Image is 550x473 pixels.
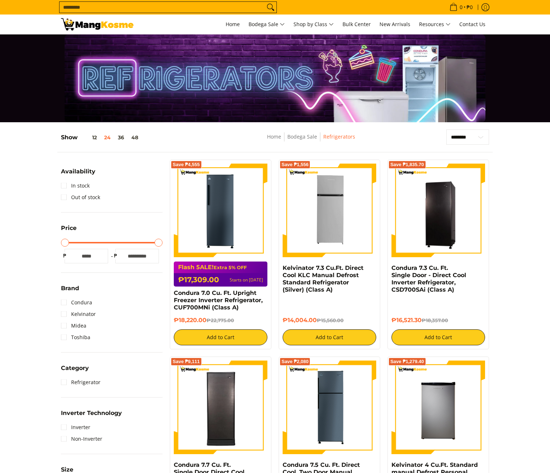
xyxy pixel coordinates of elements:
[290,15,337,34] a: Shop by Class
[422,317,448,323] del: ₱18,357.00
[61,169,95,174] span: Availability
[415,15,454,34] a: Resources
[61,365,89,377] summary: Open
[283,329,376,345] button: Add to Cart
[456,15,489,34] a: Contact Us
[283,264,364,293] a: Kelvinator 7.3 Cu.Ft. Direct Cool KLC Manual Defrost Standard Refrigerator (Silver) (Class A)
[391,329,485,345] button: Add to Cart
[214,132,408,149] nav: Breadcrumbs
[391,361,485,454] img: Kelvinator 4 Cu.Ft. Standard manual Defrost Personal Refrigerator, Silver Black, KPR122MN-R (Clas...
[206,317,234,323] del: ₱22,775.00
[391,317,485,324] h6: ₱16,521.30
[61,169,95,180] summary: Open
[282,359,309,364] span: Save ₱2,080
[379,21,410,28] span: New Arrivals
[391,165,485,256] img: Condura 7.3 Cu. Ft. Single Door - Direct Cool Inverter Refrigerator, CSD700SAi (Class A)
[174,317,267,324] h6: ₱18,220.00
[419,20,451,29] span: Resources
[447,3,475,11] span: •
[459,5,464,10] span: 0
[61,225,77,231] span: Price
[459,21,485,28] span: Contact Us
[265,2,276,13] button: Search
[114,135,128,140] button: 36
[61,410,122,421] summary: Open
[390,163,424,167] span: Save ₱1,835.70
[61,297,92,308] a: Condura
[61,285,79,297] summary: Open
[226,21,240,28] span: Home
[61,410,122,416] span: Inverter Technology
[61,180,90,192] a: In stock
[323,133,355,140] a: Refrigerators
[283,361,376,454] img: condura-direct-cool-7.5-cubic-feet-2-door-manual-defrost-inverter-ref-iron-gray-full-view-mang-kosme
[249,20,285,29] span: Bodega Sale
[317,317,344,323] del: ₱15,560.00
[339,15,374,34] a: Bulk Center
[294,20,334,29] span: Shop by Class
[245,15,288,34] a: Bodega Sale
[391,264,466,293] a: Condura 7.3 Cu. Ft. Single Door - Direct Cool Inverter Refrigerator, CSD700SAi (Class A)
[174,329,267,345] button: Add to Cart
[61,134,142,141] h5: Show
[465,5,474,10] span: ₱0
[61,225,77,236] summary: Open
[222,15,243,34] a: Home
[61,377,100,388] a: Refrigerator
[174,362,267,453] img: Condura 7.7 Cu. Ft. Single Door Direct Cool Inverter, Steel Gray, CSD231SAi (Class B)
[283,317,376,324] h6: ₱14,004.00
[342,21,371,28] span: Bulk Center
[267,133,281,140] a: Home
[112,252,119,259] span: ₱
[173,359,200,364] span: Save ₱9,111
[78,135,100,140] button: 12
[61,192,100,203] a: Out of stock
[174,289,263,311] a: Condura 7.0 Cu. Ft. Upright Freezer Inverter Refrigerator, CUF700MNi (Class A)
[128,135,142,140] button: 48
[61,421,90,433] a: Inverter
[282,163,309,167] span: Save ₱1,556
[61,332,90,343] a: Toshiba
[61,18,134,30] img: Bodega Sale Refrigerator l Mang Kosme: Home Appliances Warehouse Sale
[61,467,73,473] span: Size
[141,15,489,34] nav: Main Menu
[61,285,79,291] span: Brand
[61,365,89,371] span: Category
[283,164,376,257] img: Kelvinator 7.3 Cu.Ft. Direct Cool KLC Manual Defrost Standard Refrigerator (Silver) (Class A)
[61,308,96,320] a: Kelvinator
[287,133,317,140] a: Bodega Sale
[100,135,114,140] button: 24
[61,320,86,332] a: Midea
[376,15,414,34] a: New Arrivals
[390,359,424,364] span: Save ₱1,279.40
[174,164,267,257] img: Condura 7.0 Cu. Ft. Upright Freezer Inverter Refrigerator, CUF700MNi (Class A)
[173,163,200,167] span: Save ₱4,555
[61,433,102,445] a: Non-Inverter
[61,252,68,259] span: ₱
